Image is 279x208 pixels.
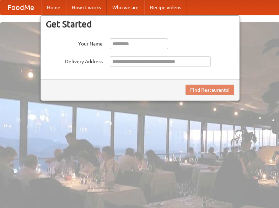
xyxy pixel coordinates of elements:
[46,38,103,47] label: Your Name
[144,0,187,15] a: Recipe videos
[41,0,66,15] a: Home
[46,19,234,30] h3: Get Started
[0,0,41,15] a: FoodMe
[66,0,107,15] a: How it works
[46,56,103,65] label: Delivery Address
[186,85,234,95] button: Find Restaurants!
[107,0,144,15] a: Who we are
